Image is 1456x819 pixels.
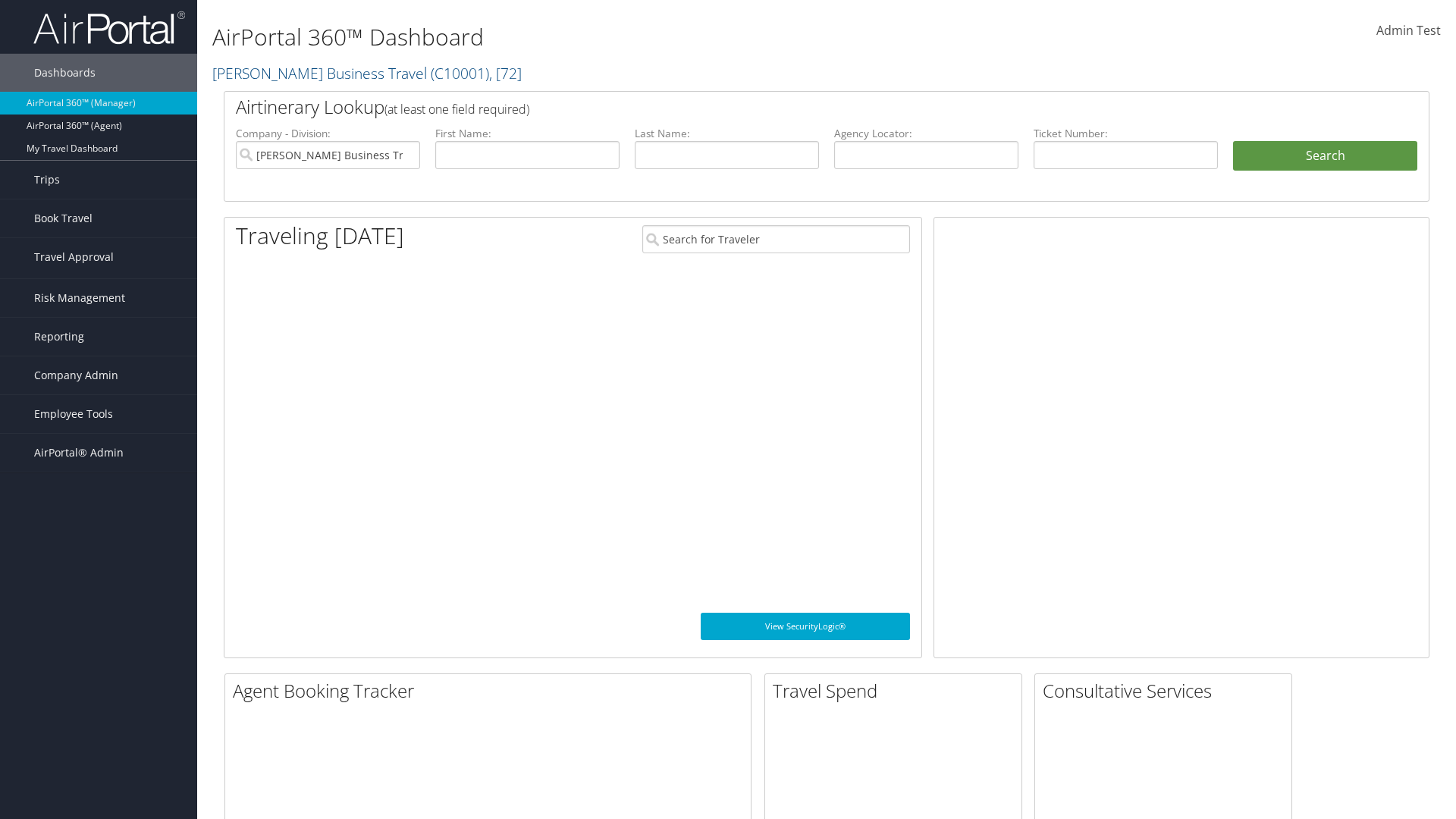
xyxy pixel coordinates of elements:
[834,126,1018,141] label: Agency Locator:
[384,101,529,118] span: (at least one field required)
[236,94,1317,120] h2: Airtinerary Lookup
[233,678,751,704] h2: Agent Booking Tracker
[34,279,125,317] span: Risk Management
[34,199,93,237] span: Book Travel
[212,63,522,83] a: [PERSON_NAME] Business Travel
[34,434,124,472] span: AirPortal® Admin
[33,10,185,45] img: airportal-logo.png
[34,161,60,199] span: Trips
[701,613,910,640] a: View SecurityLogic®
[34,356,118,394] span: Company Admin
[236,220,404,252] h1: Traveling [DATE]
[1376,8,1441,55] a: Admin Test
[1043,678,1291,704] h2: Consultative Services
[236,126,420,141] label: Company - Division:
[34,238,114,276] span: Travel Approval
[431,63,489,83] span: ( C10001 )
[489,63,522,83] span: , [ 72 ]
[34,318,84,356] span: Reporting
[773,678,1021,704] h2: Travel Spend
[642,225,910,253] input: Search for Traveler
[212,21,1031,53] h1: AirPortal 360™ Dashboard
[1376,22,1441,39] span: Admin Test
[34,395,113,433] span: Employee Tools
[435,126,620,141] label: First Name:
[1034,126,1218,141] label: Ticket Number:
[635,126,819,141] label: Last Name:
[34,54,96,92] span: Dashboards
[1233,141,1417,171] button: Search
